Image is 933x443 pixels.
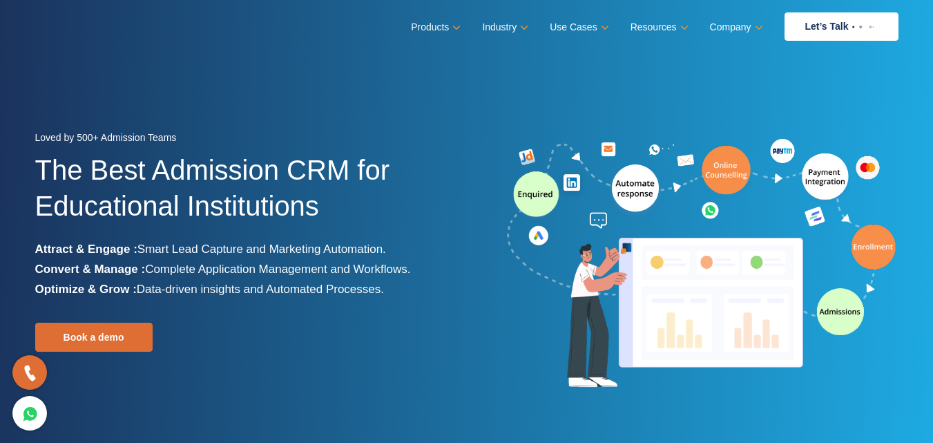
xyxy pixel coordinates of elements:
[145,263,410,276] span: Complete Application Management and Workflows.
[35,263,146,276] b: Convert & Manage :
[550,17,606,37] a: Use Cases
[710,17,760,37] a: Company
[35,283,137,296] b: Optimize & Grow :
[505,135,898,393] img: admission-software-home-page-header
[35,152,456,239] h1: The Best Admission CRM for Educational Institutions
[35,128,456,152] div: Loved by 500+ Admission Teams
[482,17,526,37] a: Industry
[35,243,137,256] b: Attract & Engage :
[631,17,686,37] a: Resources
[411,17,458,37] a: Products
[137,243,386,256] span: Smart Lead Capture and Marketing Automation.
[785,12,898,41] a: Let’s Talk
[35,323,153,352] a: Book a demo
[137,283,384,296] span: Data-driven insights and Automated Processes.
